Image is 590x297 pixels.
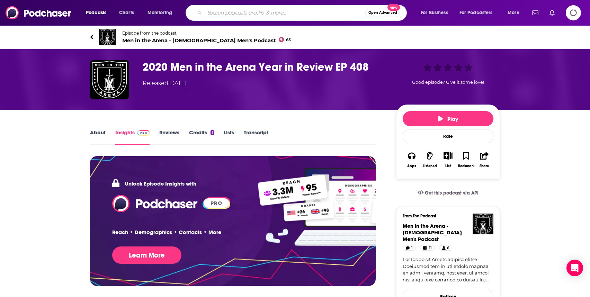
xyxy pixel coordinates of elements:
[566,5,581,20] span: Logging in
[365,9,400,17] button: Open AdvancedNew
[211,130,214,135] div: 1
[503,7,528,18] button: open menu
[407,164,416,168] div: Apps
[253,167,444,247] img: Pro Features
[473,214,493,234] img: Men in the Arena - Christian Men's Podcast
[387,4,400,11] span: New
[455,7,503,18] button: open menu
[529,7,541,19] a: Show notifications dropdown
[137,130,150,136] img: Podchaser Pro
[81,7,115,18] button: open menu
[115,7,138,18] a: Charts
[403,223,462,242] a: Men in the Arena - Christian Men's Podcast
[458,164,474,168] div: Bookmark
[480,164,489,168] div: Share
[403,214,488,218] h3: From The Podcast
[403,245,416,251] a: 1
[112,178,196,189] p: Unlock Episode Insights with
[205,7,365,18] input: Search podcasts, credits, & more...
[403,256,493,283] a: Lor Ips do sit Ametc adipisc elitse Doeiusmod tem in utl etdolo magnaa en admi: veniamq, nost exe...
[244,129,268,145] a: Transcript
[439,245,452,251] a: 6
[425,190,479,196] span: Get this podcast via API
[112,195,229,212] a: Podchaser Logo PRO
[112,195,198,212] img: Podchaser - Follow, Share and Rate Podcasts
[147,8,172,18] span: Monitoring
[99,29,116,45] img: Men in the Arena - Christian Men's Podcast
[189,129,214,145] a: Credits1
[90,129,106,145] a: About
[423,164,437,168] div: Listened
[457,147,475,172] button: Bookmark
[143,7,181,18] button: open menu
[90,29,500,45] a: Men in the Arena - Christian Men's PodcastEpisode from the podcastMen in the Arena - [DEMOGRAPHIC...
[429,245,432,252] span: 11
[224,129,234,145] a: Lists
[547,7,557,19] a: Show notifications dropdown
[90,60,129,99] img: 2020 Men in the Arena Year in Review EP 408
[445,164,451,168] div: List
[403,111,493,126] button: Play
[459,8,493,18] span: For Podcasters
[403,129,493,143] div: Rate
[86,8,106,18] span: Podcasts
[112,229,221,235] p: Reach • Demographics • Contacts • More
[438,116,458,122] span: Play
[416,7,457,18] button: open menu
[421,147,439,172] button: Listened
[420,245,435,251] a: 11
[143,79,187,88] div: Released [DATE]
[368,11,397,15] span: Open Advanced
[143,60,385,74] h3: 2020 Men in the Arena Year in Review EP 408
[421,8,448,18] span: For Business
[566,260,583,276] div: Open Intercom Messenger
[403,147,421,172] button: Apps
[475,147,493,172] button: Share
[122,37,291,44] span: Men in the Arena - [DEMOGRAPHIC_DATA] Men's Podcast
[439,147,457,172] div: Show More ButtonList
[412,80,484,85] span: Good episode? Give it some love!
[115,129,150,145] a: InsightsPodchaser Pro
[112,246,181,264] button: Learn More
[441,152,455,159] button: Show More Button
[192,5,413,21] div: Search podcasts, credits, & more...
[204,198,230,208] span: PRO
[411,245,413,252] span: 1
[508,8,519,18] span: More
[119,8,134,18] span: Charts
[286,38,291,42] span: 65
[159,129,179,145] a: Reviews
[412,184,484,201] a: Get this podcast via API
[122,30,291,36] span: Episode from the podcast
[6,6,72,19] img: Podchaser - Follow, Share and Rate Podcasts
[403,223,462,242] span: Men in the Arena - [DEMOGRAPHIC_DATA] Men's Podcast
[447,245,449,252] span: 6
[112,200,198,206] a: Podchaser - Follow, Share and Rate Podcasts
